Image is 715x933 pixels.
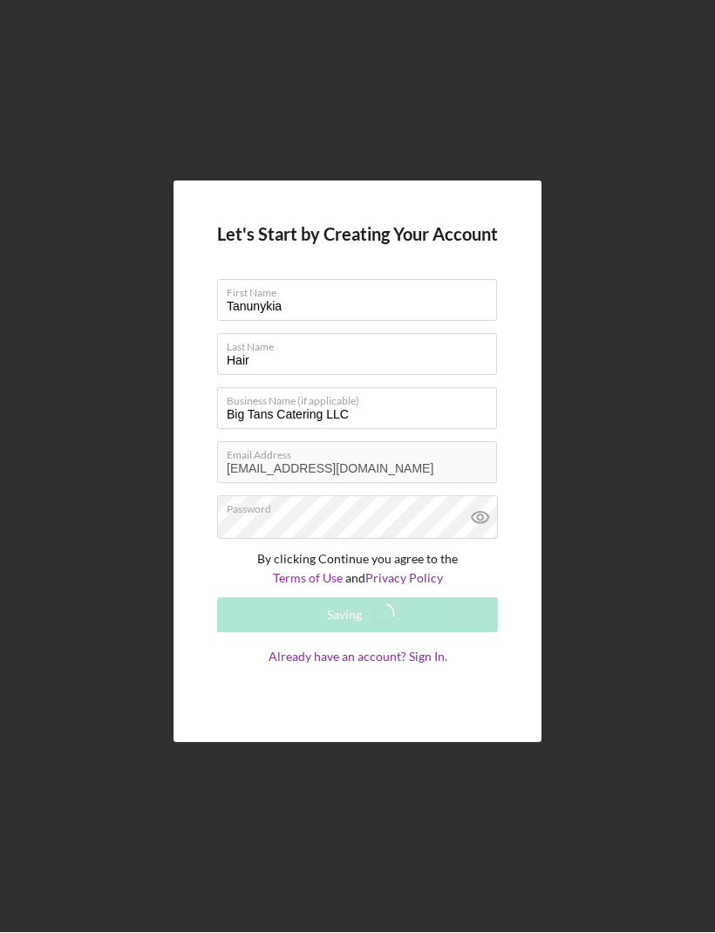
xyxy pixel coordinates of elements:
a: Already have an account? Sign In. [217,650,498,699]
h4: Let's Start by Creating Your Account [217,225,498,245]
label: First Name [227,281,497,300]
label: Password [227,497,497,516]
p: By clicking Continue you agree to the and [217,550,498,589]
div: Saving [327,598,362,633]
label: Business Name (if applicable) [227,389,497,408]
label: Email Address [227,443,497,462]
a: Terms of Use [273,571,343,586]
label: Last Name [227,335,497,354]
button: Saving [217,598,498,633]
a: Privacy Policy [365,571,443,586]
